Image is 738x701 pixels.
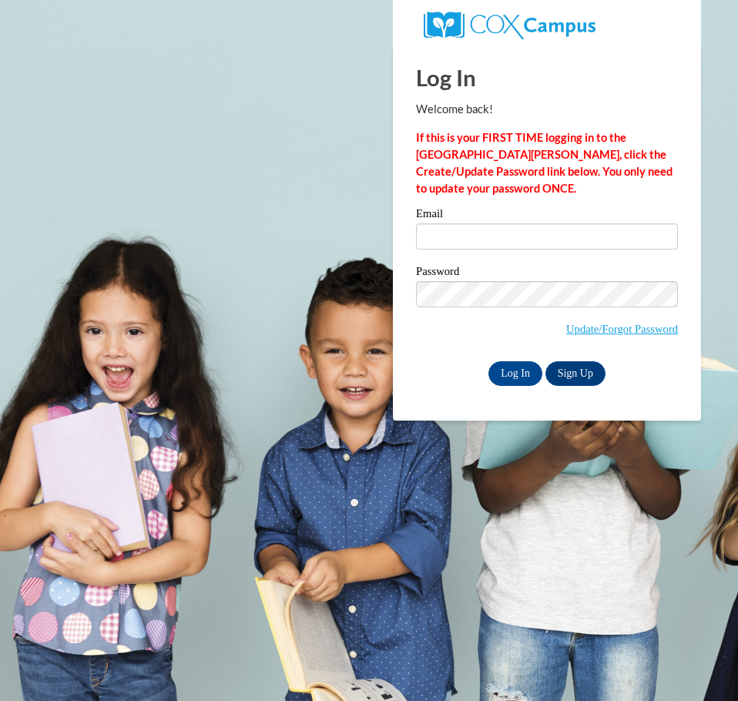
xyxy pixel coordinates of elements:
[416,208,678,223] label: Email
[566,323,678,335] a: Update/Forgot Password
[545,361,605,386] a: Sign Up
[424,12,595,39] img: COX Campus
[416,62,678,93] h1: Log In
[416,101,678,118] p: Welcome back!
[488,361,542,386] input: Log In
[416,131,673,195] strong: If this is your FIRST TIME logging in to the [GEOGRAPHIC_DATA][PERSON_NAME], click the Create/Upd...
[416,266,678,281] label: Password
[424,18,595,31] a: COX Campus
